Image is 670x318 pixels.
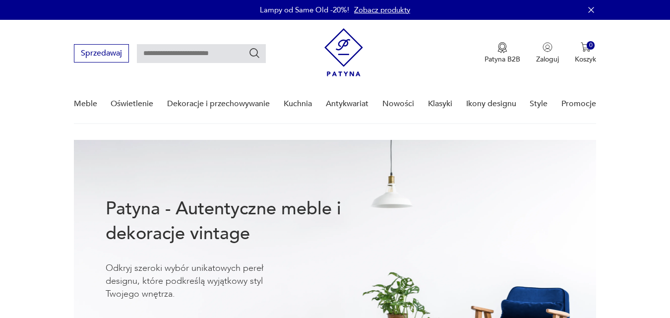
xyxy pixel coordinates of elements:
a: Antykwariat [326,85,368,123]
img: Ikona medalu [497,42,507,53]
p: Koszyk [575,55,596,64]
a: Zobacz produkty [354,5,410,15]
img: Patyna - sklep z meblami i dekoracjami vintage [324,28,363,76]
a: Style [530,85,548,123]
img: Ikona koszyka [581,42,591,52]
button: Szukaj [248,47,260,59]
a: Dekoracje i przechowywanie [167,85,270,123]
div: 0 [587,41,595,50]
a: Sprzedawaj [74,51,129,58]
p: Zaloguj [536,55,559,64]
p: Patyna B2B [485,55,520,64]
button: Patyna B2B [485,42,520,64]
img: Ikonka użytkownika [543,42,552,52]
a: Kuchnia [284,85,312,123]
h1: Patyna - Autentyczne meble i dekoracje vintage [106,196,373,246]
button: Zaloguj [536,42,559,64]
a: Ikona medaluPatyna B2B [485,42,520,64]
a: Meble [74,85,97,123]
button: Sprzedawaj [74,44,129,63]
a: Oświetlenie [111,85,153,123]
p: Lampy od Same Old -20%! [260,5,349,15]
p: Odkryj szeroki wybór unikatowych pereł designu, które podkreślą wyjątkowy styl Twojego wnętrza. [106,262,294,301]
a: Klasyki [428,85,452,123]
a: Nowości [382,85,414,123]
a: Promocje [561,85,596,123]
button: 0Koszyk [575,42,596,64]
a: Ikony designu [466,85,516,123]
